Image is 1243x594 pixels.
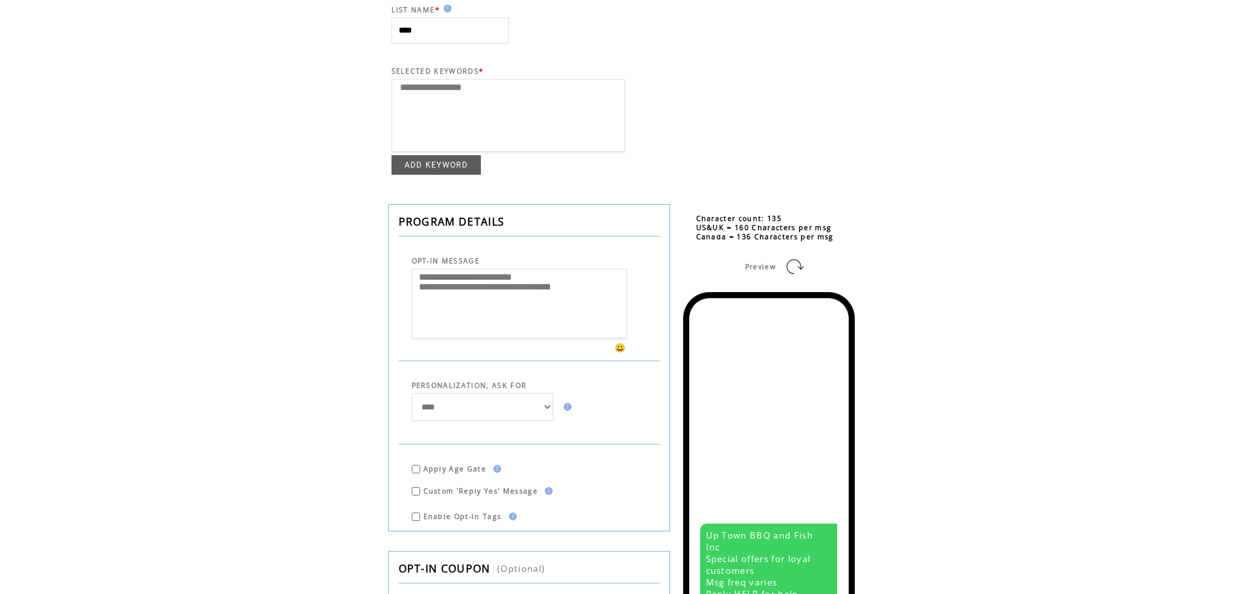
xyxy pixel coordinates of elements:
[423,486,538,496] span: Custom 'Reply Yes' Message
[696,232,834,241] span: Canada = 136 Characters per msg
[696,214,782,223] span: Character count: 135
[696,223,832,232] span: US&UK = 160 Characters per msg
[497,563,545,574] span: (Optional)
[399,561,491,576] span: OPT-IN COUPON
[423,512,502,521] span: Enable Opt-in Tags
[391,155,482,175] a: ADD KEYWORD
[615,342,626,353] span: 😀
[560,403,572,411] img: help.gif
[391,67,480,76] span: SELECTED KEYWORDS
[399,215,505,229] span: PROGRAM DETAILS
[541,487,553,495] img: help.gif
[412,381,527,390] span: PERSONALIZATION, ASK FOR
[505,512,517,520] img: help.gif
[423,464,487,473] span: Apply Age Gate
[745,262,776,271] span: Preview
[391,5,435,14] span: LIST NAME
[412,256,480,265] span: OPT-IN MESSAGE
[440,5,452,12] img: help.gif
[489,465,501,473] img: help.gif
